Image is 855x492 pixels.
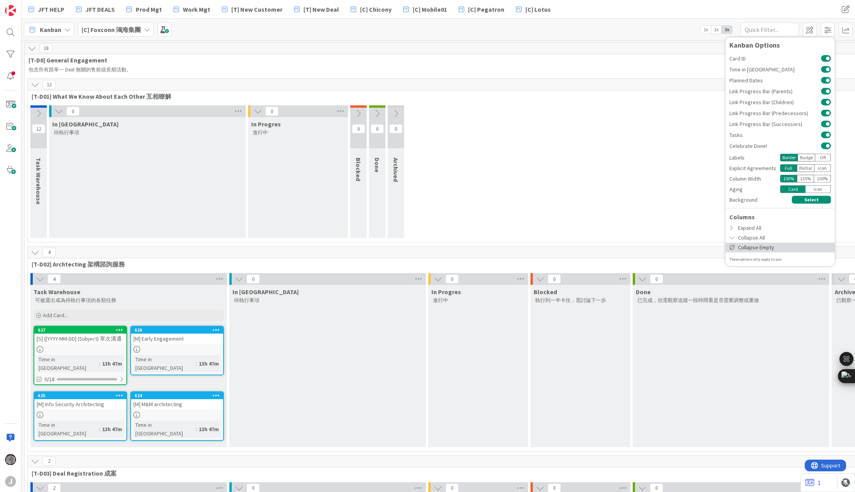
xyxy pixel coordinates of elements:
[196,425,197,433] span: :
[780,185,805,193] div: Card
[729,185,780,193] div: Aging
[392,158,400,182] span: Archived
[16,1,35,11] span: Support
[389,124,403,133] span: 0
[780,164,797,172] div: Full
[82,26,141,34] b: [C] Foxconn 鴻海集團
[729,55,821,61] span: Card ID
[196,359,197,368] span: :
[133,355,196,372] div: Time in [GEOGRAPHIC_DATA]
[133,421,196,438] div: Time in [GEOGRAPHIC_DATA]
[197,359,221,368] div: 13h 47m
[37,421,99,438] div: Time in [GEOGRAPHIC_DATA]
[100,359,124,368] div: 13h 47m
[740,23,799,37] input: Quick Filter...
[71,2,119,16] a: JFT DEALS
[131,327,223,344] div: 626[M] Early Engagement
[122,2,167,16] a: Prod Mgt
[136,5,162,14] span: Prod Mgt
[729,164,780,172] div: Explicit Agreements
[231,5,282,14] span: [T] New Customer
[805,478,821,487] a: 1
[797,164,814,172] div: Partial
[792,196,831,204] button: Select
[34,327,126,344] div: 627[S] ([YYYY-MM-DD] (Subject) 單次溝通
[38,327,126,333] div: 627
[131,327,223,334] div: 626
[729,195,757,204] span: Background
[43,312,68,319] span: Add Card...
[303,5,339,14] span: [T] New Deal
[131,392,223,409] div: 624[M] M&M architecting
[511,2,555,16] a: [C] Lotus
[701,26,711,34] span: 1x
[726,223,835,233] div: Expand All
[445,274,459,284] span: 0
[548,274,561,284] span: 0
[265,107,278,116] span: 0
[131,399,223,409] div: [M] M&M architecting
[805,185,831,193] div: Icon
[5,476,16,487] div: J
[35,158,43,204] span: Task Warehouse
[729,66,821,72] span: Time in [GEOGRAPHIC_DATA]
[99,425,100,433] span: :
[798,154,815,162] div: Badge
[85,5,115,14] span: JFT DEALS
[169,2,215,16] a: Work Mgt
[431,288,461,296] span: In Progres
[413,5,447,14] span: [C] Mobile01
[34,392,126,409] div: 625[M] Info Security Architecting
[814,164,831,172] div: Icon
[100,425,124,433] div: 13h 47m
[43,456,56,466] span: 2
[711,26,722,34] span: 2x
[815,154,831,162] div: Off
[24,2,69,16] a: JFT HELP
[729,153,780,162] div: Labels
[40,25,61,34] span: Kanban
[352,124,365,133] span: 0
[135,327,223,333] div: 626
[636,288,651,296] span: Done
[131,334,223,344] div: [M] Early Engagement
[729,77,821,83] span: Planned Dates
[34,392,126,399] div: 625
[34,326,127,385] a: 627[S] ([YYYY-MM-DD] (Subject) 單次溝通Time in [GEOGRAPHIC_DATA]:13h 47m0/18
[135,393,223,398] div: 624
[525,5,551,14] span: [C] Lotus
[5,454,16,465] img: TL
[814,175,831,183] div: 150 %
[729,110,821,115] span: Link Progress Bar (Predecessors)
[66,107,80,116] span: 0
[34,399,126,409] div: [M] Info Security Architecting
[38,5,64,14] span: JFT HELP
[729,143,821,148] span: Celebrate Done!
[371,124,384,133] span: 0
[37,355,99,372] div: Time in [GEOGRAPHIC_DATA]
[650,274,663,284] span: 0
[34,327,126,334] div: 627
[729,174,780,183] div: Column Width
[44,375,55,384] span: 0/18
[34,391,127,441] a: 625[M] Info Security ArchitectingTime in [GEOGRAPHIC_DATA]:13h 47m
[535,297,626,304] p: 執行到一半卡住，需討論下一步
[780,175,797,183] div: 100 %
[729,99,821,105] span: Link Progress Bar (Children)
[729,256,831,262] div: These options only apply to you
[131,392,223,399] div: 624
[399,2,452,16] a: [C] Mobile01
[38,393,126,398] div: 625
[637,297,825,304] p: 已完成，但需觀察追蹤一段時間看是否需要調整或重做
[247,274,260,284] span: 0
[468,5,504,14] span: [C] Pegatron
[32,124,45,133] span: 12
[43,80,56,89] span: 12
[34,334,126,344] div: [S] ([YYYY-MM-DD] (Subject) 單次溝通
[289,2,344,16] a: [T] New Deal
[729,88,821,94] span: Link Progress Bar (Parents)
[39,44,53,53] span: 18
[360,5,392,14] span: [C] Chicony
[48,274,61,284] span: 4
[197,425,221,433] div: 13h 47m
